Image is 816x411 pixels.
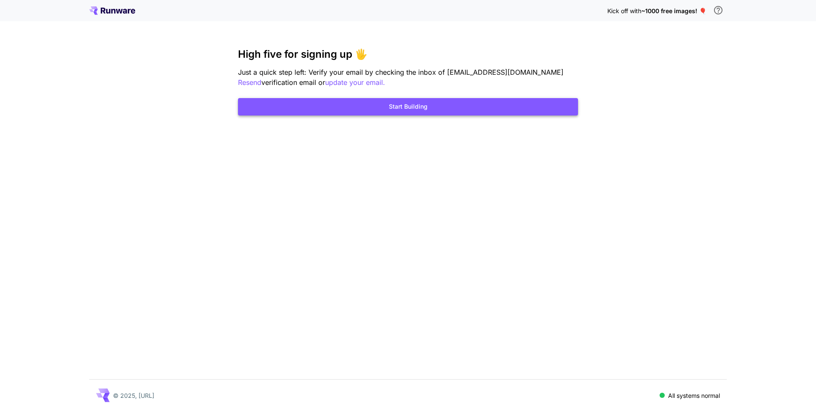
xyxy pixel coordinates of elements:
span: ~1000 free images! 🎈 [641,7,706,14]
button: Start Building [238,98,578,115]
span: Kick off with [607,7,641,14]
span: verification email or [261,78,325,87]
button: update your email. [325,77,385,88]
span: Just a quick step left: Verify your email by checking the inbox of [EMAIL_ADDRESS][DOMAIN_NAME] [238,68,564,76]
button: In order to qualify for free credit, you need to sign up with a business email address and click ... [710,2,727,19]
p: © 2025, [URL] [113,391,154,400]
button: Resend [238,77,261,88]
p: All systems normal [668,391,720,400]
h3: High five for signing up 🖐️ [238,48,578,60]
